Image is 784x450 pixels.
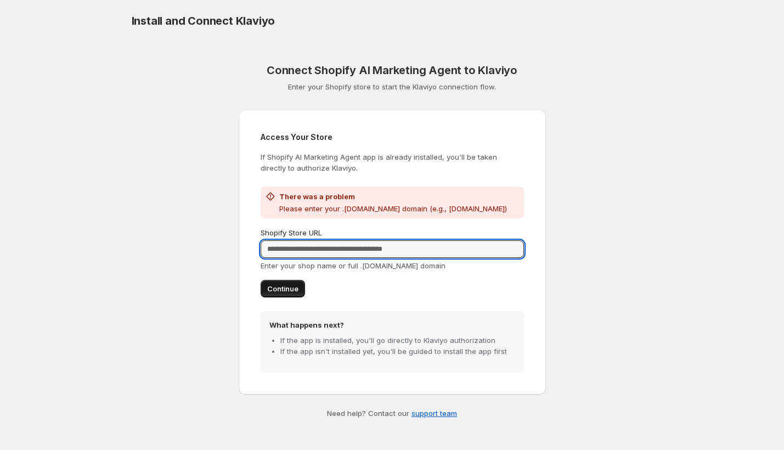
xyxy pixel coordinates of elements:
[261,132,524,143] h2: Access Your Store
[280,335,515,346] li: If the app is installed, you'll go directly to Klaviyo authorization
[279,203,507,214] p: Please enter your .[DOMAIN_NAME] domain (e.g., [DOMAIN_NAME])
[261,228,322,237] span: Shopify Store URL
[132,14,275,27] span: Install and Connect Klaviyo
[239,81,546,92] p: Enter your Shopify store to start the Klaviyo connection flow.
[261,151,524,173] p: If Shopify AI Marketing Agent app is already installed, you'll be taken directly to authorize Kla...
[261,261,445,270] span: Enter your shop name or full .[DOMAIN_NAME] domain
[239,408,546,419] p: Need help? Contact our
[269,320,344,329] strong: What happens next?
[239,64,546,77] h1: Connect Shopify AI Marketing Agent to Klaviyo
[279,191,507,202] h2: There was a problem
[280,346,515,357] li: If the app isn't installed yet, you'll be guided to install the app first
[411,409,457,418] a: support team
